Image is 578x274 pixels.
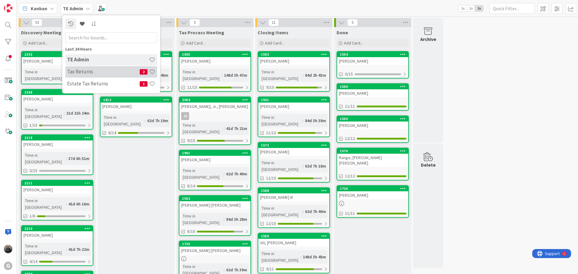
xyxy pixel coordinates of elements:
[266,175,276,181] span: 12/15
[266,266,274,272] span: 9/11
[337,186,408,199] div: 1726[PERSON_NAME]
[337,89,408,97] div: [PERSON_NAME]
[22,57,93,65] div: [PERSON_NAME]
[23,106,64,120] div: Time in [GEOGRAPHIC_DATA]
[337,186,408,191] div: 1726
[179,112,250,120] div: JJ
[337,148,408,167] div: 1570Range, [PERSON_NAME] [PERSON_NAME]
[337,52,408,65] div: 1554[PERSON_NAME]
[182,151,250,155] div: 1991
[64,110,65,116] span: :
[4,245,12,253] img: BS
[22,52,93,65] div: 2192[PERSON_NAME]
[258,187,330,228] a: 1568[PERSON_NAME] IIITime in [GEOGRAPHIC_DATA]:62d 7h 40m12/15
[179,97,250,110] div: 2064[PERSON_NAME], Jr., [PERSON_NAME]
[337,191,408,199] div: [PERSON_NAME]
[266,130,276,136] span: 11/13
[258,103,329,110] div: [PERSON_NAME]
[13,1,27,8] span: Support
[303,163,328,169] div: 62d 7h 18m
[337,29,348,35] span: Done
[190,19,200,26] span: 5
[260,69,303,82] div: Time in [GEOGRAPHIC_DATA]
[489,3,535,14] input: Quick Filter...
[21,225,93,266] a: 2110[PERSON_NAME]Time in [GEOGRAPHIC_DATA]:41d 7h 22m4/14
[23,152,66,165] div: Time in [GEOGRAPHIC_DATA]
[179,196,250,201] div: 1562
[303,117,303,124] span: :
[258,143,329,148] div: 1572
[30,122,37,128] span: 1/15
[21,51,93,84] a: 2192[PERSON_NAME]Time in [GEOGRAPHIC_DATA]:13d 6h 2m
[222,72,249,79] div: 148d 3h 47m
[225,216,249,223] div: 84d 3h 28m
[258,233,329,247] div: 1556Alt, [PERSON_NAME]
[65,110,91,116] div: 21d 21h 24m
[224,266,225,273] span: :
[30,168,37,174] span: 0/15
[258,148,329,156] div: [PERSON_NAME]
[182,242,250,246] div: 1725
[179,52,250,57] div: 1565
[28,40,48,46] span: Add Card...
[65,32,157,43] input: Search for boards...
[21,180,93,220] a: 2111[PERSON_NAME]Time in [GEOGRAPHIC_DATA]:41d 6h 16m1/6
[303,208,303,215] span: :
[23,197,66,211] div: Time in [GEOGRAPHIC_DATA]
[66,201,67,207] span: :
[258,51,330,92] a: 1563[PERSON_NAME]Time in [GEOGRAPHIC_DATA]:84d 2h 43m9/10
[344,40,363,46] span: Add Card...
[303,72,328,79] div: 84d 2h 43m
[22,180,93,194] div: 2111[PERSON_NAME]
[301,254,328,260] div: 148d 3h 45m
[187,84,197,91] span: 11/15
[179,241,250,247] div: 1725
[63,5,83,11] b: TE Admin
[181,112,189,120] div: JJ
[260,250,300,263] div: Time in [GEOGRAPHIC_DATA]
[24,90,93,94] div: 2168
[179,51,251,92] a: 1565[PERSON_NAME]Time in [GEOGRAPHIC_DATA]:148d 3h 47m11/15
[182,52,250,57] div: 1565
[345,103,355,109] span: 11/11
[179,201,250,209] div: [PERSON_NAME] [PERSON_NAME]
[266,84,274,91] span: 9/10
[303,208,328,215] div: 62d 7h 40m
[4,4,12,12] img: Visit kanbanzone.com
[22,180,93,186] div: 2111
[340,186,408,191] div: 1726
[337,115,409,143] a: 1569[PERSON_NAME]12/12
[337,116,408,129] div: 1569[PERSON_NAME]
[179,241,250,254] div: 1725[PERSON_NAME] [PERSON_NAME]
[179,150,251,190] a: 1991[PERSON_NAME]Time in [GEOGRAPHIC_DATA]:62d 7h 40m8/14
[102,114,145,127] div: Time in [GEOGRAPHIC_DATA]
[261,143,329,147] div: 1572
[186,40,205,46] span: Add Card...
[258,29,288,35] span: Closing Items
[345,71,353,77] span: 0/15
[145,117,146,124] span: :
[179,97,250,103] div: 2064
[22,135,93,148] div: 2118[PERSON_NAME]
[337,84,408,97] div: 1560[PERSON_NAME]
[340,149,408,153] div: 1570
[337,52,408,57] div: 1554
[260,205,303,218] div: Time in [GEOGRAPHIC_DATA]
[337,185,409,218] a: 1726[PERSON_NAME]11/11
[347,19,358,26] span: 5
[101,97,172,110] div: 1812[PERSON_NAME]
[179,195,251,236] a: 1562[PERSON_NAME] [PERSON_NAME]Time in [GEOGRAPHIC_DATA]:84d 3h 28m8/10
[187,183,195,189] span: 8/14
[179,150,250,164] div: 1991[PERSON_NAME]
[101,97,172,103] div: 1812
[179,156,250,164] div: [PERSON_NAME]
[224,171,225,177] span: :
[260,159,303,173] div: Time in [GEOGRAPHIC_DATA]
[22,95,93,103] div: [PERSON_NAME]
[258,143,329,156] div: 1572[PERSON_NAME]
[67,69,140,75] h4: Tax Returns
[31,5,47,12] span: Kanban
[103,98,172,102] div: 1812
[67,201,91,207] div: 41d 6h 16m
[261,98,329,102] div: 1561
